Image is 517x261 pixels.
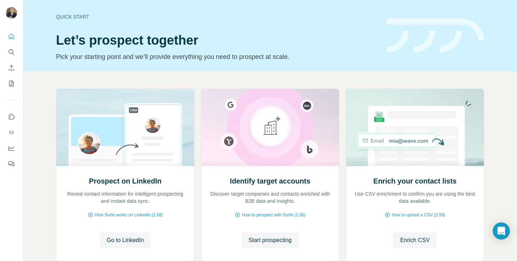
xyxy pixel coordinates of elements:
button: Feedback [6,157,17,170]
button: Enrich CSV [393,232,437,248]
p: Use CSV enrichment to confirm you are using the best data available. [353,190,477,205]
h1: Let’s prospect together [56,33,378,47]
button: Dashboard [6,142,17,155]
button: Go to LinkedIn [100,232,151,248]
span: How to prospect with Surfe (1:30) [242,212,305,218]
span: Go to LinkedIn [107,236,144,245]
button: Search [6,46,17,59]
span: Enrich CSV [400,236,430,245]
button: Start prospecting [242,232,299,248]
img: Identify target accounts [201,89,339,166]
p: Reveal contact information for intelligent prospecting and instant data sync. [64,190,187,205]
span: How to upload a CSV (2:59) [392,212,445,218]
h2: Identify target accounts [230,176,310,186]
span: Start prospecting [249,236,292,245]
span: How Surfe works on LinkedIn (1:58) [95,212,163,218]
button: Quick start [6,30,17,43]
p: Discover target companies and contacts enriched with B2B data and insights. [208,190,332,205]
button: My lists [6,77,17,90]
button: Use Surfe API [6,126,17,139]
div: Open Intercom Messenger [493,222,510,240]
h2: Prospect on LinkedIn [89,176,161,186]
button: Use Surfe on LinkedIn [6,110,17,123]
img: Prospect on LinkedIn [56,89,194,166]
p: Pick your starting point and we’ll provide everything you need to prospect at scale. [56,52,378,62]
img: Enrich your contact lists [346,89,484,166]
div: Quick start [56,13,378,20]
img: Avatar [6,7,17,19]
h2: Enrich your contact lists [373,176,456,186]
button: Enrich CSV [6,61,17,74]
img: banner [387,19,484,53]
